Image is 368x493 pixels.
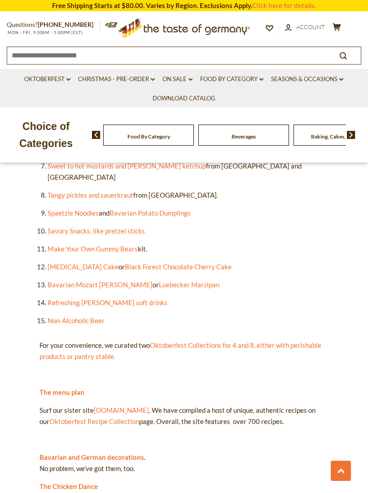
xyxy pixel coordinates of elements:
a: The Chicken Dance [39,482,98,490]
a: Bavarian Potato Dumplings [110,209,191,217]
li: from [GEOGRAPHIC_DATA]. [48,190,329,201]
li: or [48,261,329,272]
a: Black Forest Chocolate Cherry Cake [125,263,232,271]
a: Baking, Cakes, Desserts [311,133,367,140]
a: Seasons & Occasions [271,74,343,84]
a: [MEDICAL_DATA] Cake [48,263,118,271]
li: and [48,208,329,219]
a: [PHONE_NUMBER] [38,21,93,28]
a: Oktoberfest [24,74,70,84]
p: . No problem, we’ve got them, too. [39,452,329,474]
p: Surf our sister site . We have compiled a host of unique, authentic recipes on our page. Overall,... [39,405,329,427]
a: The menu plan [39,388,84,396]
a: Food By Category [127,133,170,140]
li: or [48,279,329,290]
a: Sweet to hot mustards and [PERSON_NAME] ketchup [48,162,206,170]
a: Tangy pickles and sauerkraut [48,191,133,199]
a: Bavarian Mozart [PERSON_NAME] [48,281,153,289]
p: For your convenience, we curated two [39,340,329,362]
span: MON - FRI, 9:00AM - 5:00PM (EST) [7,30,83,35]
a: Beverages [232,133,256,140]
img: next arrow [347,131,355,139]
a: Bavarian and German decorations [39,453,144,461]
li: from [GEOGRAPHIC_DATA] and [GEOGRAPHIC_DATA] [48,160,329,183]
a: Account [285,22,325,32]
a: Luebecker Marzipan [159,281,219,289]
a: Christmas - PRE-ORDER [78,74,155,84]
li: kit. [48,243,329,255]
a: Savory Snacks, like pretzel sticks [48,227,145,235]
a: Oktoberfest Collections for 4 and 8, either with perishable products or pantry stable. [39,341,321,360]
a: On Sale [162,74,193,84]
a: [DOMAIN_NAME] [94,406,149,414]
a: Refreshing [PERSON_NAME] soft drinks [48,298,167,307]
span: Account [296,23,325,30]
a: Oktoberfest Recipe Collection [49,417,139,425]
img: previous arrow [92,131,101,139]
a: Food By Category [200,74,263,84]
a: Non-Alcoholic Beer [48,316,105,324]
a: Click here for details. [252,1,316,9]
a: Spaetzle Noodles [48,209,99,217]
p: Questions? [7,19,100,30]
a: Download Catalog [153,94,215,104]
a: Make Your Own Gummy Bears [48,245,138,253]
